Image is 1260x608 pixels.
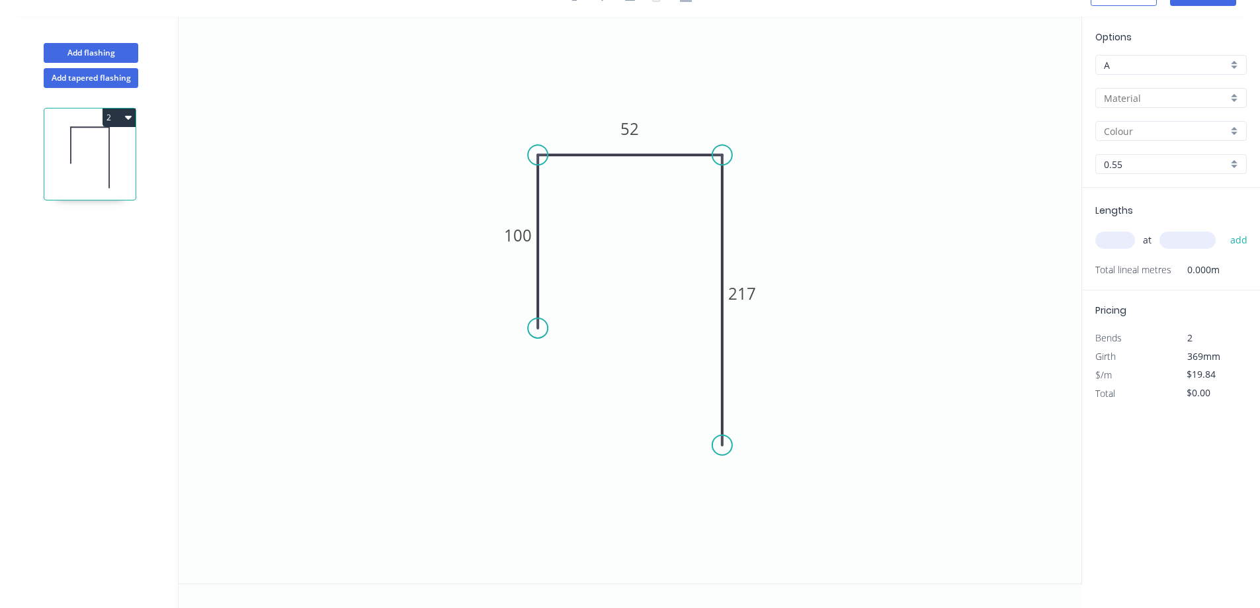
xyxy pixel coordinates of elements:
[44,68,138,88] button: Add tapered flashing
[1224,229,1255,251] button: add
[1095,204,1133,217] span: Lengths
[1104,58,1228,72] input: Price level
[621,118,640,140] tspan: 52
[1187,350,1220,363] span: 369mm
[179,17,1081,584] svg: 0
[103,109,136,127] button: 2
[1095,30,1132,44] span: Options
[1095,350,1116,363] span: Girth
[44,43,138,63] button: Add flashing
[1095,261,1171,279] span: Total lineal metres
[1171,261,1220,279] span: 0.000m
[1095,304,1126,317] span: Pricing
[1143,231,1152,249] span: at
[1095,387,1115,400] span: Total
[1104,124,1228,138] input: Colour
[728,282,756,304] tspan: 217
[1187,331,1193,344] span: 2
[1104,91,1228,105] input: Material
[1095,331,1122,344] span: Bends
[1104,157,1228,171] input: Thickness
[504,224,532,246] tspan: 100
[1095,369,1112,381] span: $/m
